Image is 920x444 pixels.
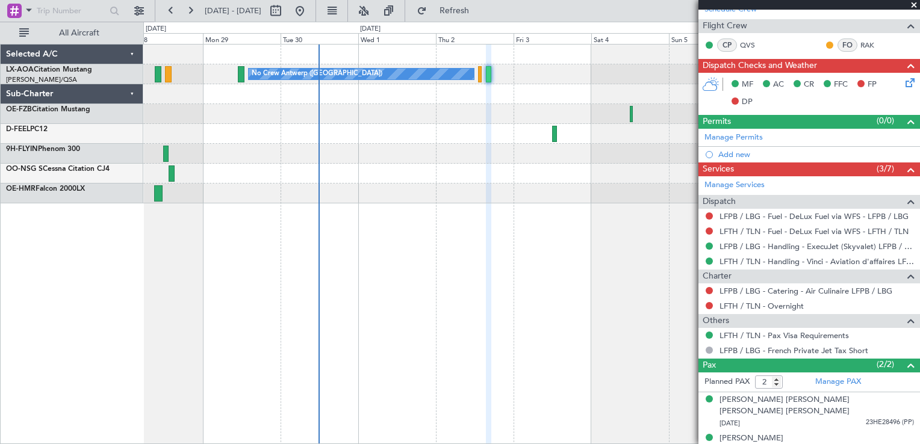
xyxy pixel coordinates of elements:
a: OE-FZBCitation Mustang [6,106,90,113]
a: LFPB / LBG - Fuel - DeLux Fuel via WFS - LFPB / LBG [720,211,909,221]
a: QVS [740,40,767,51]
span: (2/2) [877,358,894,371]
span: All Aircraft [31,29,127,37]
div: [DATE] [360,24,381,34]
span: DP [742,96,753,108]
a: LX-AOACitation Mustang [6,66,92,73]
span: Refresh [429,7,480,15]
span: (0/0) [877,114,894,127]
a: Manage PAX [815,376,861,388]
span: AC [773,79,784,91]
span: [DATE] - [DATE] [205,5,261,16]
a: RAK [860,40,887,51]
div: Sun 5 [669,33,747,44]
a: LFTH / TLN - Fuel - DeLux Fuel via WFS - LFTH / TLN [720,226,909,236]
div: Tue 30 [281,33,358,44]
a: LFPB / LBG - Handling - ExecuJet (Skyvalet) LFPB / LBG [720,241,914,251]
span: CR [804,79,814,91]
span: D-FEEL [6,126,30,133]
a: Manage Services [704,179,765,191]
span: Pax [703,359,716,372]
span: OE-FZB [6,106,32,113]
a: OO-NSG SCessna Citation CJ4 [6,165,110,173]
a: D-FEELPC12 [6,126,48,133]
a: Schedule Crew [704,4,757,16]
a: LFTH / TLN - Handling - Vinci - Aviation d'affaires LFTH / TLN*****MY HANDLING**** [720,256,914,267]
div: Mon 29 [203,33,281,44]
a: LFTH / TLN - Pax Visa Requirements [720,330,849,341]
button: Refresh [411,1,483,20]
a: 9H-FLYINPhenom 300 [6,146,80,153]
div: Sun 28 [125,33,203,44]
div: Wed 1 [358,33,436,44]
span: (3/7) [877,162,894,175]
a: LFPB / LBG - Catering - Air Culinaire LFPB / LBG [720,286,892,296]
span: Flight Crew [703,19,747,33]
input: Trip Number [37,2,106,20]
div: FO [838,39,857,52]
span: Services [703,162,734,176]
div: [DATE] [146,24,166,34]
div: [PERSON_NAME] [PERSON_NAME] [PERSON_NAME] [PERSON_NAME] [720,394,914,418]
span: Dispatch Checks and Weather [703,59,817,73]
span: OO-NSG S [6,165,43,173]
span: 23HE28496 (PP) [866,418,914,428]
a: [PERSON_NAME]/QSA [6,75,77,84]
span: Others [703,314,729,328]
span: 9H-FLYIN [6,146,38,153]
button: All Aircraft [13,23,131,43]
span: FFC [834,79,848,91]
a: LFTH / TLN - Overnight [720,301,804,311]
span: Charter [703,270,732,283]
a: OE-HMRFalcon 2000LX [6,185,85,193]
span: MF [742,79,753,91]
div: Sat 4 [591,33,669,44]
div: Fri 3 [514,33,591,44]
span: LX-AOA [6,66,34,73]
div: No Crew Antwerp ([GEOGRAPHIC_DATA]) [252,65,382,83]
span: Permits [703,115,731,129]
a: Manage Permits [704,132,763,144]
span: OE-HMR [6,185,36,193]
div: CP [717,39,737,52]
span: Dispatch [703,195,736,209]
span: [DATE] [720,419,740,428]
div: Thu 2 [436,33,514,44]
label: Planned PAX [704,376,750,388]
div: Add new [718,149,914,159]
span: FP [868,79,877,91]
a: LFPB / LBG - French Private Jet Tax Short [720,345,868,356]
